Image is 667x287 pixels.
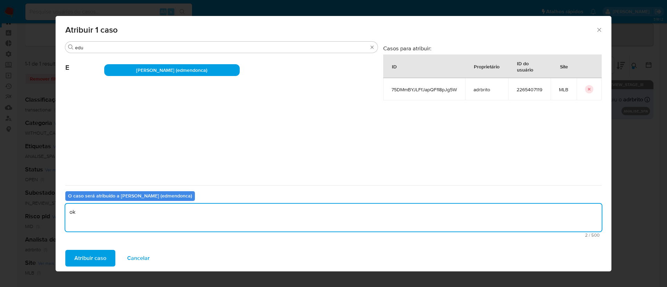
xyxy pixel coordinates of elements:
h3: Casos para atribuir: [383,45,602,52]
div: Site [552,58,576,75]
div: [PERSON_NAME] (edmendonca) [104,64,240,76]
button: Fechar a janela [596,26,602,33]
div: assign-modal [56,16,611,271]
span: adrbrito [474,86,500,93]
span: 2265407119 [517,86,542,93]
span: 75DMmBYJLFfJapQFfI8pJg5W [392,86,457,93]
textarea: ok [65,204,602,231]
div: ID do usuário [509,55,550,78]
input: Analista de pesquisa [75,44,368,51]
button: Borrar [369,44,375,50]
span: E [65,53,104,72]
span: Atribuir caso [74,251,106,266]
span: MLB [559,86,568,93]
b: O caso será atribuído a [PERSON_NAME] (edmendonca) [68,192,192,199]
button: Buscar [68,44,74,50]
span: Máximo 500 caracteres [67,233,600,237]
div: ID [384,58,405,75]
button: Cancelar [118,250,159,267]
div: Proprietário [466,58,508,75]
span: [PERSON_NAME] (edmendonca) [136,67,207,74]
span: Atribuir 1 caso [65,26,596,34]
button: Atribuir caso [65,250,115,267]
span: Cancelar [127,251,150,266]
button: icon-button [585,85,593,93]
